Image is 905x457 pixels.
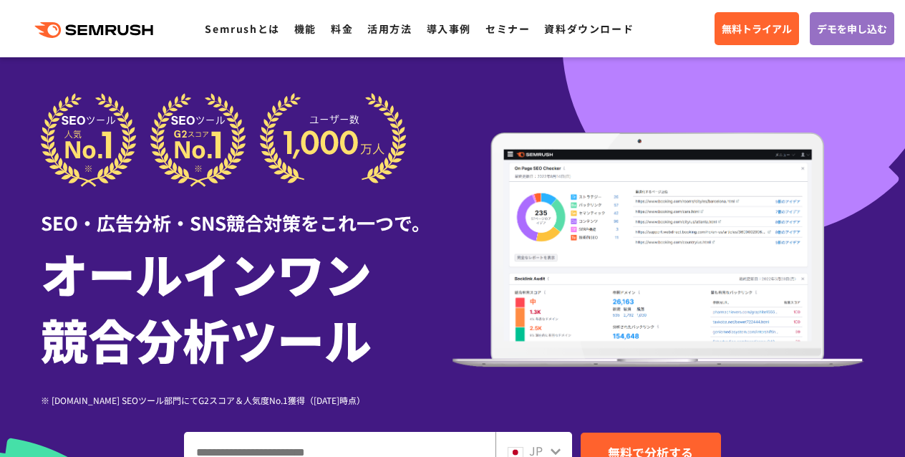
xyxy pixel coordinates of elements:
[205,21,279,36] a: Semrushとは
[41,187,452,236] div: SEO・広告分析・SNS競合対策をこれ一つで。
[331,21,353,36] a: 料金
[367,21,412,36] a: 活用方法
[294,21,316,36] a: 機能
[810,12,894,45] a: デモを申し込む
[817,21,887,37] span: デモを申し込む
[41,240,452,372] h1: オールインワン 競合分析ツール
[715,12,799,45] a: 無料トライアル
[427,21,471,36] a: 導入事例
[41,393,452,407] div: ※ [DOMAIN_NAME] SEOツール部門にてG2スコア＆人気度No.1獲得（[DATE]時点）
[544,21,634,36] a: 資料ダウンロード
[722,21,792,37] span: 無料トライアル
[485,21,530,36] a: セミナー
